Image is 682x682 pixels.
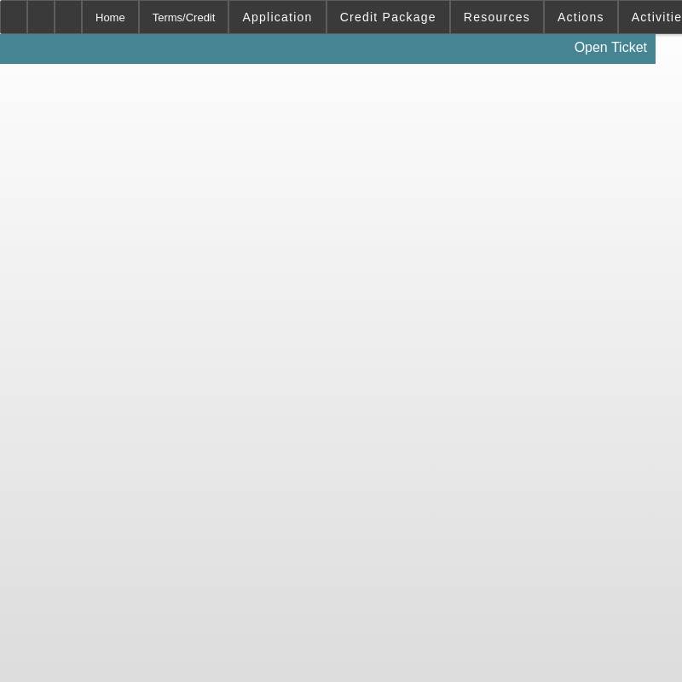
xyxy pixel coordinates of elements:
[327,1,449,33] button: Credit Package
[558,10,604,24] span: Actions
[545,1,617,33] button: Actions
[451,1,543,33] button: Resources
[464,10,530,24] span: Resources
[340,10,436,24] span: Credit Package
[229,1,325,33] button: Application
[568,33,654,62] a: Open Ticket
[242,10,312,24] span: Application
